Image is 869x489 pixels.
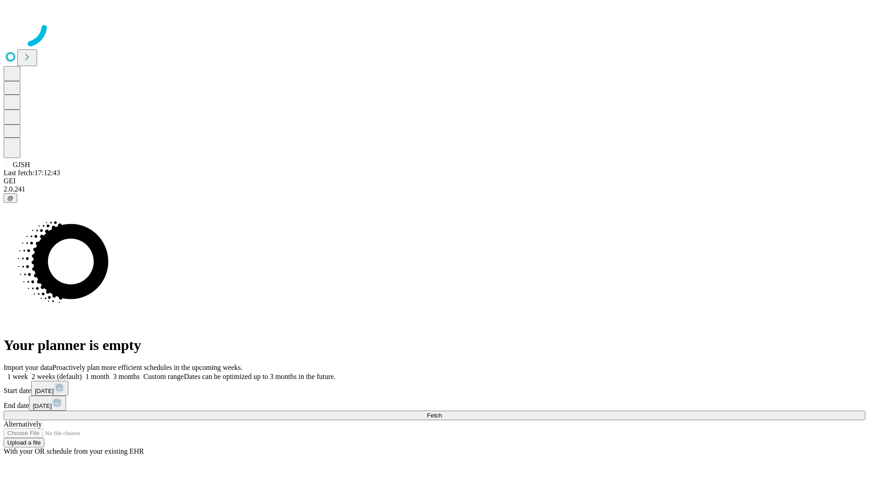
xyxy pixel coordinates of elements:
[53,364,243,371] span: Proactively plan more efficient schedules in the upcoming weeks.
[427,412,442,419] span: Fetch
[4,364,53,371] span: Import your data
[29,396,66,411] button: [DATE]
[4,193,17,203] button: @
[33,403,52,409] span: [DATE]
[4,396,865,411] div: End date
[31,381,68,396] button: [DATE]
[4,381,865,396] div: Start date
[4,438,44,447] button: Upload a file
[4,420,42,428] span: Alternatively
[4,411,865,420] button: Fetch
[35,388,54,394] span: [DATE]
[4,185,865,193] div: 2.0.241
[86,373,110,380] span: 1 month
[143,373,184,380] span: Custom range
[7,373,28,380] span: 1 week
[4,169,60,177] span: Last fetch: 17:12:43
[4,447,144,455] span: With your OR schedule from your existing EHR
[7,195,14,201] span: @
[4,337,865,354] h1: Your planner is empty
[32,373,82,380] span: 2 weeks (default)
[184,373,335,380] span: Dates can be optimized up to 3 months in the future.
[13,161,30,168] span: GJSH
[113,373,140,380] span: 3 months
[4,177,865,185] div: GEI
